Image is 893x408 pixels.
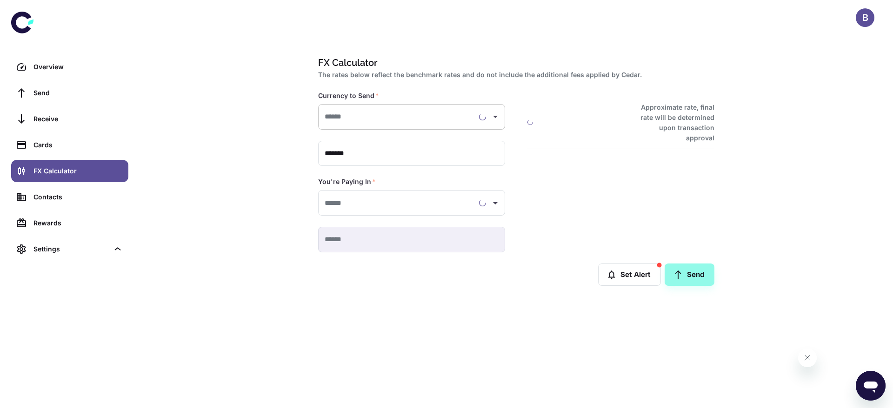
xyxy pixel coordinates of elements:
[11,238,128,260] div: Settings
[11,134,128,156] a: Cards
[489,110,502,123] button: Open
[6,7,67,14] span: Hi. Need any help?
[33,192,123,202] div: Contacts
[11,82,128,104] a: Send
[318,56,711,70] h1: FX Calculator
[856,8,874,27] button: B
[33,218,123,228] div: Rewards
[798,349,817,367] iframe: Close message
[489,197,502,210] button: Open
[856,371,886,401] iframe: Button to launch messaging window
[33,140,123,150] div: Cards
[318,177,376,186] label: You're Paying In
[33,114,123,124] div: Receive
[318,91,379,100] label: Currency to Send
[11,160,128,182] a: FX Calculator
[11,212,128,234] a: Rewards
[598,263,661,286] button: Set Alert
[33,62,123,72] div: Overview
[630,102,714,143] h6: Approximate rate, final rate will be determined upon transaction approval
[33,244,109,254] div: Settings
[33,166,123,176] div: FX Calculator
[11,108,128,130] a: Receive
[665,263,714,286] a: Send
[33,88,123,98] div: Send
[11,56,128,78] a: Overview
[11,186,128,208] a: Contacts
